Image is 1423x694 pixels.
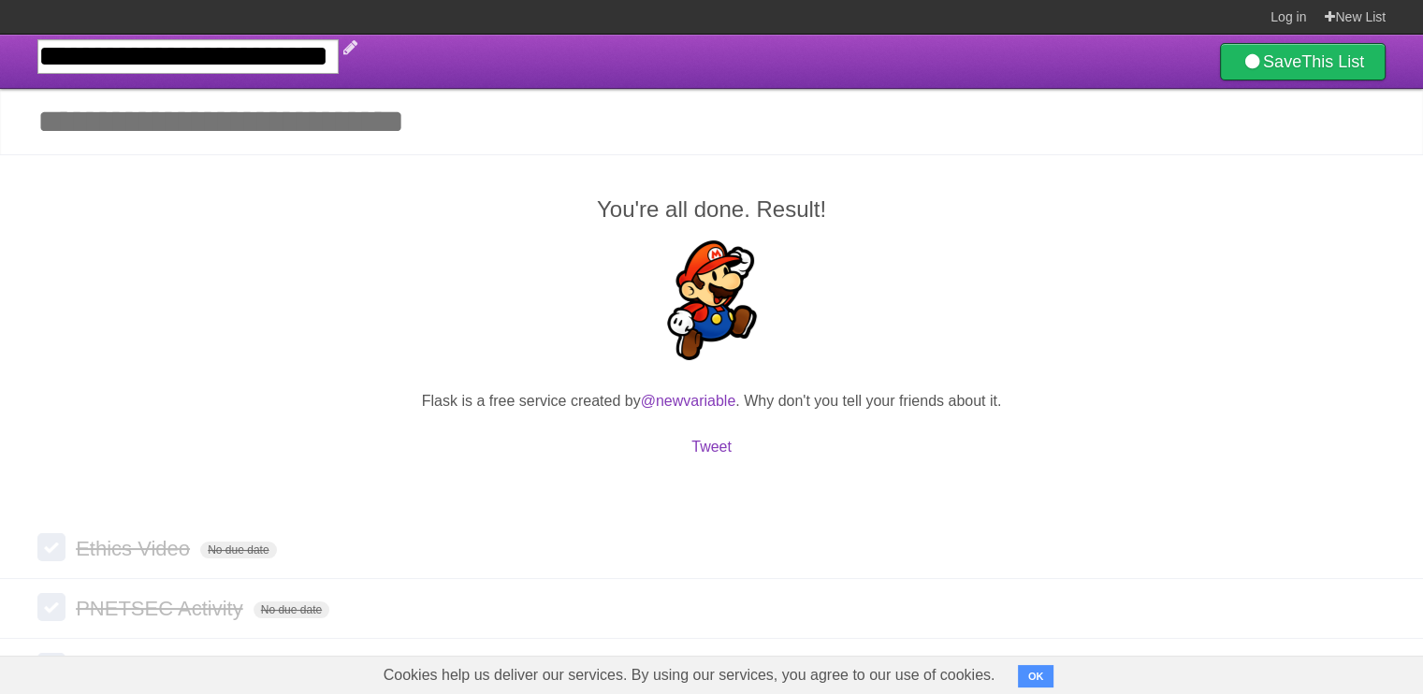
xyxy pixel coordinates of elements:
[76,597,247,620] span: PNETSEC Activity
[652,240,772,360] img: Super Mario
[37,593,65,621] label: Done
[37,390,1386,412] p: Flask is a free service created by . Why don't you tell your friends about it.
[1018,665,1054,687] button: OK
[37,533,65,561] label: Done
[691,439,732,455] a: Tweet
[37,193,1386,226] h2: You're all done. Result!
[1220,43,1386,80] a: SaveThis List
[37,653,65,681] label: Done
[641,393,736,409] a: @newvariable
[365,657,1014,694] span: Cookies help us deliver our services. By using our services, you agree to our use of cookies.
[1301,52,1364,71] b: This List
[254,601,329,618] span: No due date
[200,542,276,558] span: No due date
[76,537,195,560] span: Ethics Video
